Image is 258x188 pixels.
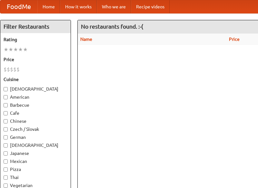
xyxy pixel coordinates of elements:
label: [DEMOGRAPHIC_DATA] [4,142,67,148]
li: $ [13,66,16,73]
a: Who we are [97,0,131,13]
input: Czech / Slovak [4,127,8,131]
input: Japanese [4,151,8,156]
li: $ [7,66,10,73]
a: FoodMe [0,0,37,13]
li: ★ [13,46,18,53]
label: Barbecue [4,102,67,108]
input: German [4,135,8,139]
li: ★ [23,46,28,53]
li: $ [10,66,13,73]
input: Cafe [4,111,8,115]
label: Czech / Slovak [4,126,67,132]
input: American [4,95,8,99]
a: Home [37,0,60,13]
input: Barbecue [4,103,8,107]
label: German [4,134,67,140]
a: Name [80,37,92,42]
label: Pizza [4,166,67,173]
input: Thai [4,175,8,180]
h5: Price [4,56,67,63]
label: Cafe [4,110,67,116]
label: [DEMOGRAPHIC_DATA] [4,86,67,92]
ng-pluralize: No restaurants found. :-( [81,23,143,30]
h4: Filter Restaurants [0,20,71,33]
input: [DEMOGRAPHIC_DATA] [4,87,8,91]
li: $ [4,66,7,73]
label: Chinese [4,118,67,124]
li: ★ [18,46,23,53]
a: Recipe videos [131,0,170,13]
label: Japanese [4,150,67,157]
a: Price [229,37,240,42]
label: American [4,94,67,100]
input: [DEMOGRAPHIC_DATA] [4,143,8,148]
li: ★ [4,46,8,53]
li: $ [16,66,20,73]
label: Thai [4,174,67,181]
li: ★ [8,46,13,53]
label: Mexican [4,158,67,165]
h5: Rating [4,36,67,43]
input: Vegetarian [4,184,8,188]
input: Chinese [4,119,8,123]
a: How it works [60,0,97,13]
input: Pizza [4,167,8,172]
h5: Cuisine [4,76,67,83]
input: Mexican [4,159,8,164]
